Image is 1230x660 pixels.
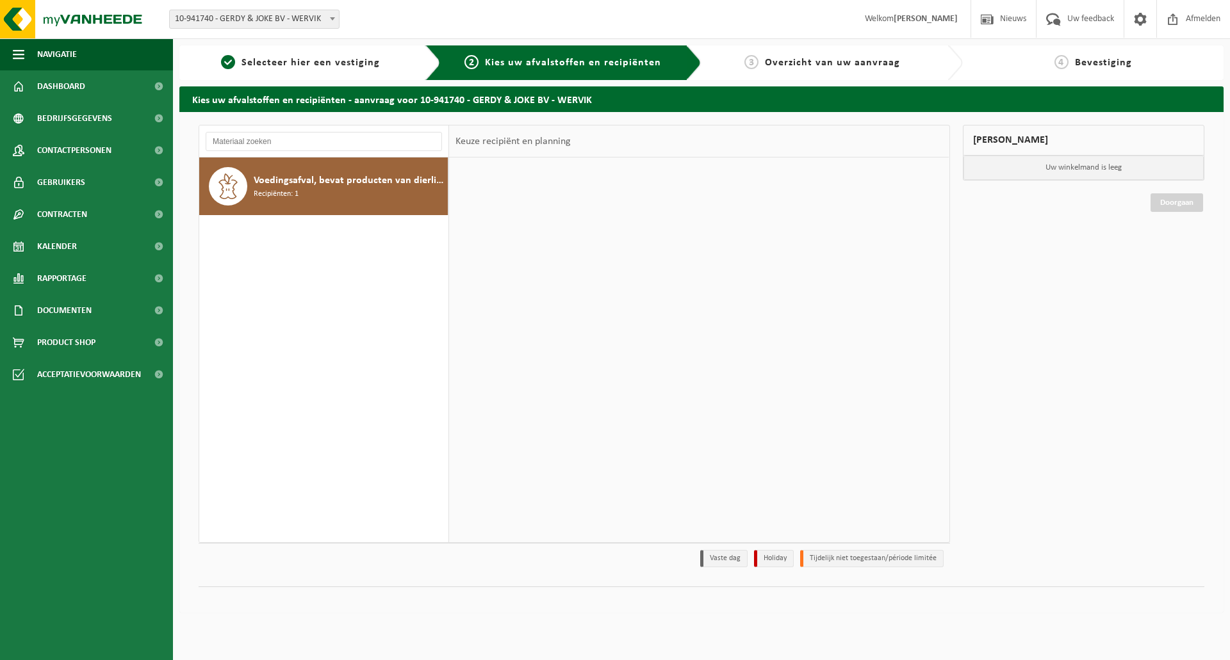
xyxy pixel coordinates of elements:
span: Overzicht van uw aanvraag [765,58,900,68]
span: 10-941740 - GERDY & JOKE BV - WERVIK [170,10,339,28]
button: Voedingsafval, bevat producten van dierlijke oorsprong, onverpakt, categorie 3 Recipiënten: 1 [199,157,448,215]
span: Gebruikers [37,166,85,198]
strong: [PERSON_NAME] [894,14,958,24]
input: Materiaal zoeken [206,132,442,151]
li: Tijdelijk niet toegestaan/période limitée [800,550,944,567]
span: 3 [744,55,758,69]
li: Vaste dag [700,550,748,567]
span: Contracten [37,198,87,230]
span: Contactpersonen [37,134,111,166]
div: [PERSON_NAME] [963,125,1205,156]
li: Holiday [754,550,794,567]
span: Kalender [37,230,77,262]
span: 4 [1054,55,1069,69]
a: Doorgaan [1151,193,1203,212]
span: Voedingsafval, bevat producten van dierlijke oorsprong, onverpakt, categorie 3 [254,173,445,188]
span: 2 [464,55,479,69]
span: Rapportage [37,262,86,294]
span: Navigatie [37,38,77,70]
span: Selecteer hier een vestiging [242,58,380,68]
a: 1Selecteer hier een vestiging [186,55,415,70]
span: Documenten [37,294,92,326]
span: Bevestiging [1075,58,1132,68]
span: Recipiënten: 1 [254,188,299,200]
span: 10-941740 - GERDY & JOKE BV - WERVIK [169,10,340,29]
span: 1 [221,55,235,69]
span: Acceptatievoorwaarden [37,358,141,390]
span: Product Shop [37,326,95,358]
span: Kies uw afvalstoffen en recipiënten [485,58,661,68]
span: Bedrijfsgegevens [37,102,112,134]
p: Uw winkelmand is leeg [963,156,1204,180]
h2: Kies uw afvalstoffen en recipiënten - aanvraag voor 10-941740 - GERDY & JOKE BV - WERVIK [179,86,1224,111]
span: Dashboard [37,70,85,102]
div: Keuze recipiënt en planning [449,125,577,157]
